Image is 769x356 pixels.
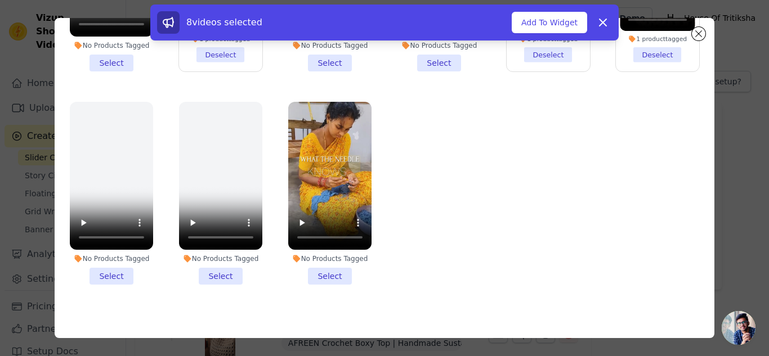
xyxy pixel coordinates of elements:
div: Open chat [722,311,755,345]
div: No Products Tagged [70,41,153,50]
div: No Products Tagged [70,254,153,263]
div: No Products Tagged [288,254,372,263]
div: No Products Tagged [179,254,262,263]
span: 8 videos selected [186,17,262,28]
button: Add To Widget [512,12,587,33]
div: No Products Tagged [397,41,481,50]
div: No Products Tagged [288,41,372,50]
